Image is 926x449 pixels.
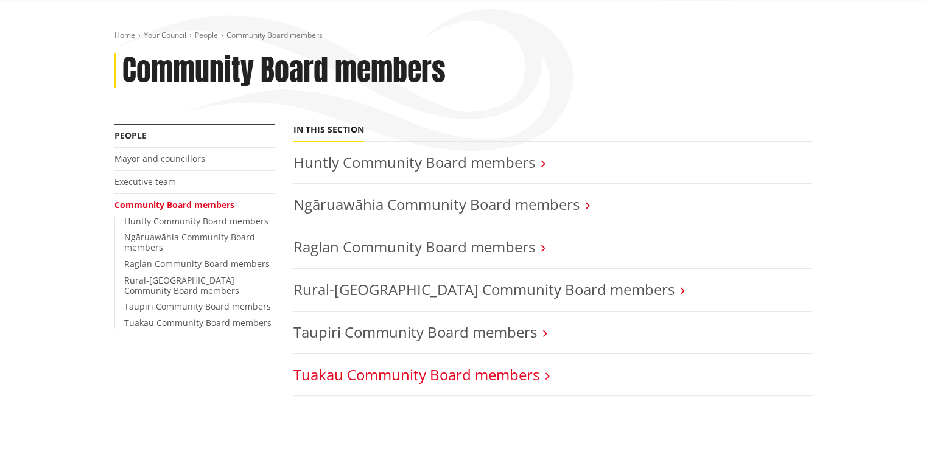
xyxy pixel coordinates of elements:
a: Ngāruawāhia Community Board members [124,231,255,253]
a: Raglan Community Board members [293,237,535,257]
a: Executive team [114,176,176,187]
a: Rural-[GEOGRAPHIC_DATA] Community Board members [293,279,675,299]
a: Taupiri Community Board members [124,301,271,312]
iframe: Messenger Launcher [870,398,914,442]
a: Taupiri Community Board members [293,322,537,342]
h1: Community Board members [122,53,446,88]
h5: In this section [293,125,364,135]
a: Huntly Community Board members [124,215,268,227]
a: Home [114,30,135,40]
span: Community Board members [226,30,323,40]
a: Huntly Community Board members [293,152,535,172]
a: Mayor and councillors [114,153,205,164]
a: People [195,30,218,40]
a: Community Board members [114,199,234,211]
a: Raglan Community Board members [124,258,270,270]
a: People [114,130,147,141]
a: Your Council [144,30,186,40]
nav: breadcrumb [114,30,812,41]
a: Tuakau Community Board members [124,317,272,329]
a: Tuakau Community Board members [293,364,539,385]
a: Ngāruawāhia Community Board members [293,194,580,214]
a: Rural-[GEOGRAPHIC_DATA] Community Board members [124,274,239,296]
